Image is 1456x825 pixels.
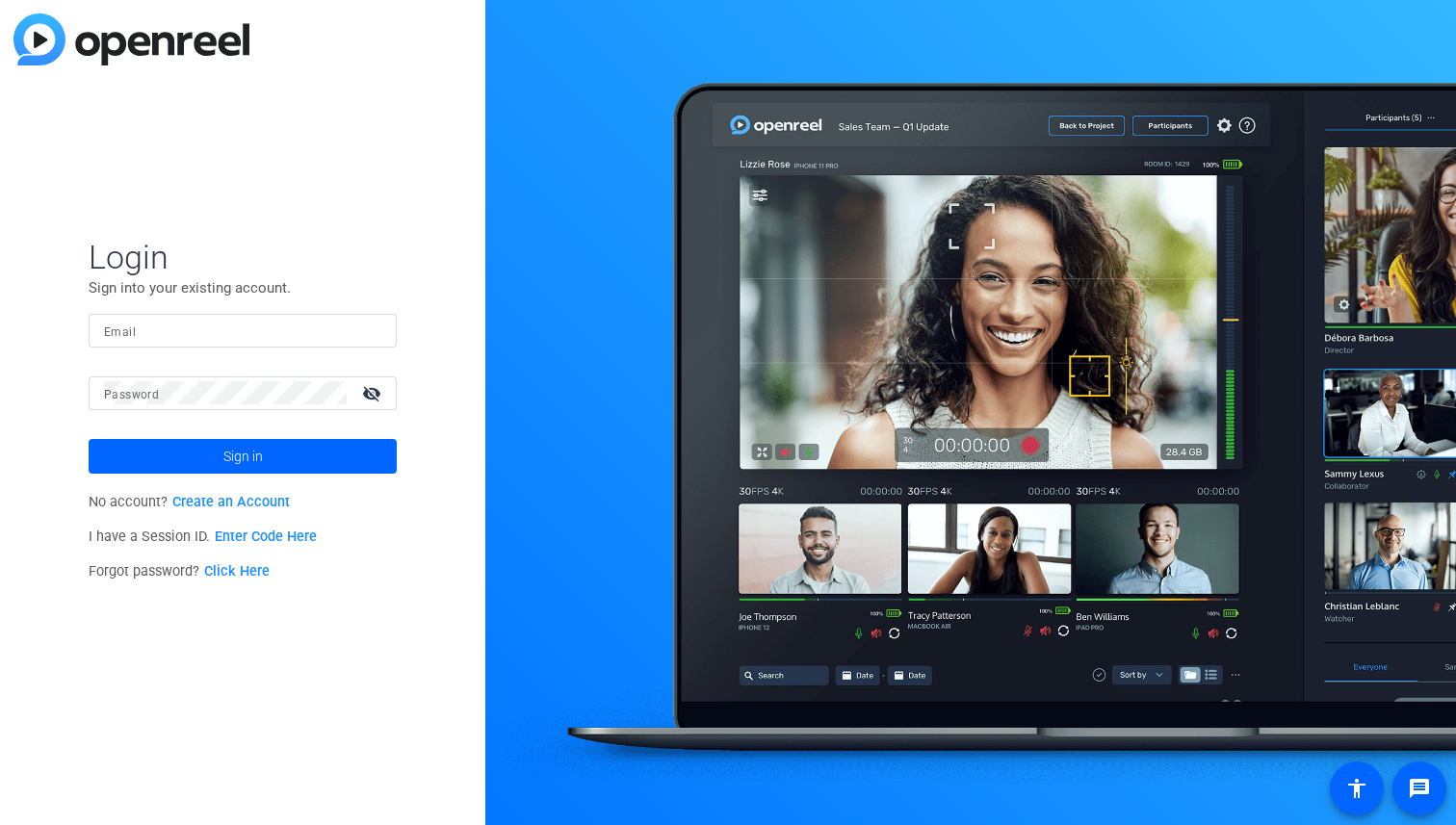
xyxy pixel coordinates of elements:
input: Enter Email Address [104,319,381,342]
span: Sign in [223,432,263,480]
img: blue-gradient.svg [13,13,249,65]
span: No account? [89,494,290,510]
mat-icon: visibility_off [351,379,397,407]
mat-label: Email [104,325,136,339]
p: Sign into your existing account. [89,277,397,298]
mat-label: Password [104,388,159,401]
a: Click Here [204,563,270,580]
span: I have a Session ID. [89,529,317,545]
a: Enter Code Here [215,529,317,545]
span: Forgot password? [89,563,270,580]
mat-icon: message [1408,777,1431,800]
mat-icon: accessibility [1345,777,1368,800]
button: Sign in [89,439,397,474]
span: Login [89,237,397,277]
a: Create an Account [172,494,290,510]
